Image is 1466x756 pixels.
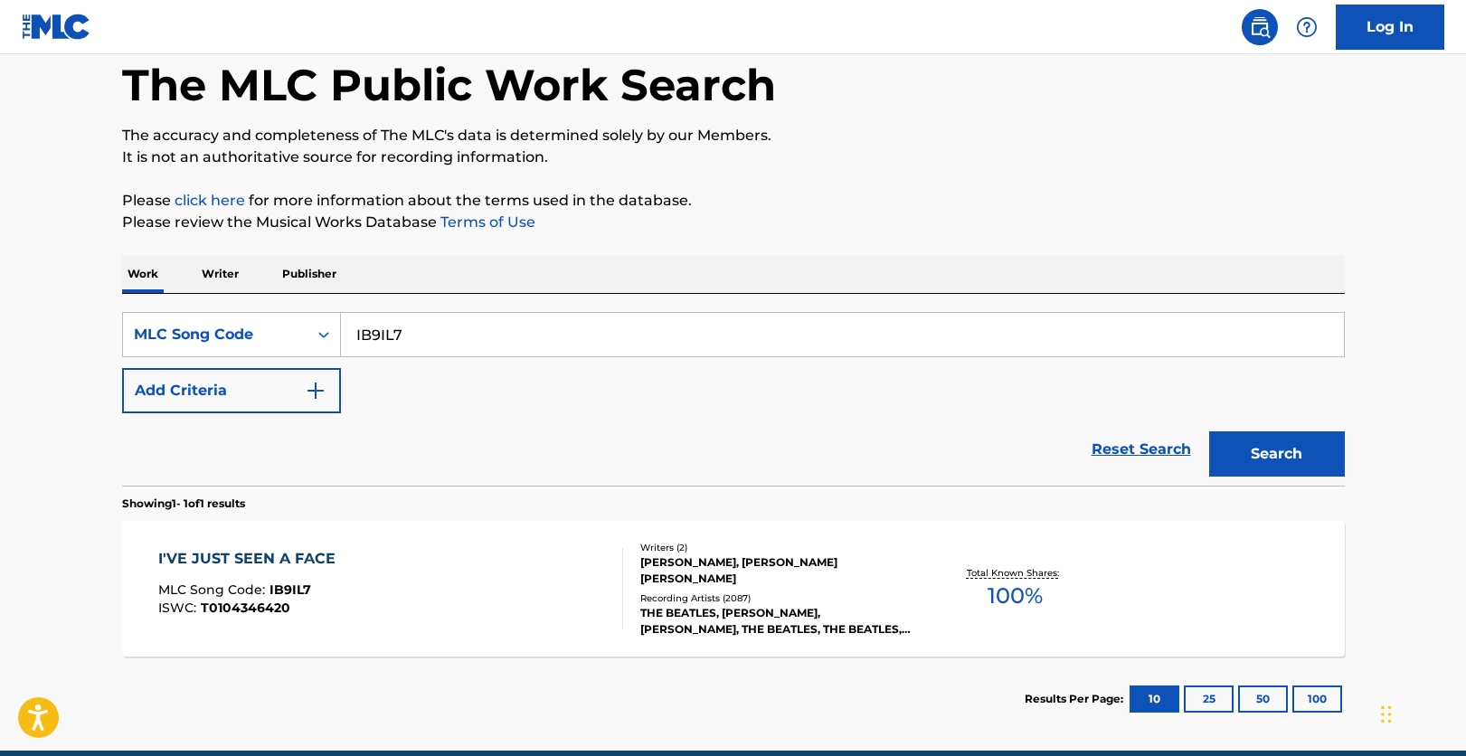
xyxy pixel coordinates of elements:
[134,324,297,345] div: MLC Song Code
[122,496,245,512] p: Showing 1 - 1 of 1 results
[1130,685,1179,713] button: 10
[967,566,1064,580] p: Total Known Shares:
[1083,430,1200,469] a: Reset Search
[196,255,244,293] p: Writer
[158,600,201,616] span: ISWC :
[1292,685,1342,713] button: 100
[122,368,341,413] button: Add Criteria
[201,600,290,616] span: T0104346420
[1296,16,1318,38] img: help
[1381,687,1392,742] div: Drag
[305,380,326,402] img: 9d2ae6d4665cec9f34b9.svg
[640,591,913,605] div: Recording Artists ( 2087 )
[270,581,311,598] span: IB9IL7
[988,580,1043,612] span: 100 %
[1376,669,1466,756] iframe: Chat Widget
[122,312,1345,486] form: Search Form
[122,125,1345,146] p: The accuracy and completeness of The MLC's data is determined solely by our Members.
[175,192,245,209] a: click here
[1336,5,1444,50] a: Log In
[1249,16,1271,38] img: search
[122,58,776,112] h1: The MLC Public Work Search
[1242,9,1278,45] a: Public Search
[1025,691,1128,707] p: Results Per Page:
[122,146,1345,168] p: It is not an authoritative source for recording information.
[122,212,1345,233] p: Please review the Musical Works Database
[640,605,913,638] div: THE BEATLES, [PERSON_NAME], [PERSON_NAME], THE BEATLES, THE BEATLES, THE BEATLES, THE BEATLES
[122,255,164,293] p: Work
[437,213,535,231] a: Terms of Use
[1209,431,1345,477] button: Search
[1238,685,1288,713] button: 50
[122,190,1345,212] p: Please for more information about the terms used in the database.
[640,541,913,554] div: Writers ( 2 )
[158,548,345,570] div: I'VE JUST SEEN A FACE
[277,255,342,293] p: Publisher
[1184,685,1234,713] button: 25
[122,521,1345,657] a: I'VE JUST SEEN A FACEMLC Song Code:IB9IL7ISWC:T0104346420Writers (2)[PERSON_NAME], [PERSON_NAME] ...
[1289,9,1325,45] div: Help
[22,14,91,40] img: MLC Logo
[158,581,270,598] span: MLC Song Code :
[640,554,913,587] div: [PERSON_NAME], [PERSON_NAME] [PERSON_NAME]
